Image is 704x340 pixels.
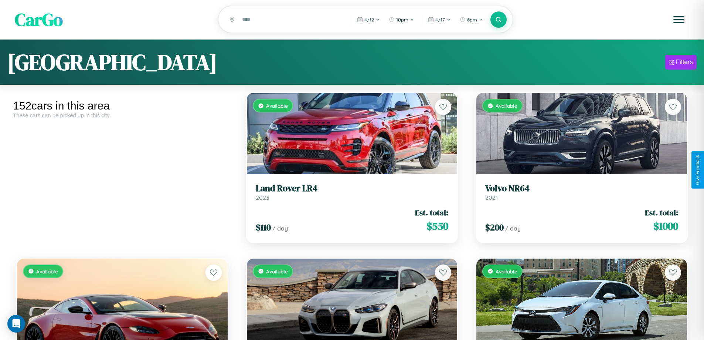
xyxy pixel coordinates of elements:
span: Available [496,102,517,109]
h1: [GEOGRAPHIC_DATA] [7,47,217,77]
div: Give Feedback [695,155,700,185]
span: 4 / 17 [435,17,445,23]
span: Available [36,268,58,275]
span: $ 200 [485,221,504,233]
a: Land Rover LR42023 [256,183,449,201]
span: Est. total: [415,207,448,218]
span: 4 / 12 [364,17,374,23]
button: 4/12 [353,14,384,26]
span: / day [505,225,521,232]
button: 6pm [456,14,487,26]
div: Open Intercom Messenger [7,315,25,333]
h3: Land Rover LR4 [256,183,449,194]
span: Est. total: [645,207,678,218]
span: $ 550 [426,219,448,233]
button: 4/17 [424,14,455,26]
button: 10pm [385,14,418,26]
span: / day [272,225,288,232]
span: Available [266,268,288,275]
span: $ 1000 [653,219,678,233]
button: Filters [665,55,697,70]
div: Filters [676,58,693,66]
span: Available [266,102,288,109]
h3: Volvo NR64 [485,183,678,194]
button: Open menu [669,9,689,30]
span: 10pm [396,17,408,23]
div: 152 cars in this area [13,100,232,112]
span: $ 110 [256,221,271,233]
span: CarGo [15,7,63,32]
div: These cars can be picked up in this city. [13,112,232,118]
span: 2023 [256,194,269,201]
span: Available [496,268,517,275]
span: 2021 [485,194,498,201]
a: Volvo NR642021 [485,183,678,201]
span: 6pm [467,17,477,23]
